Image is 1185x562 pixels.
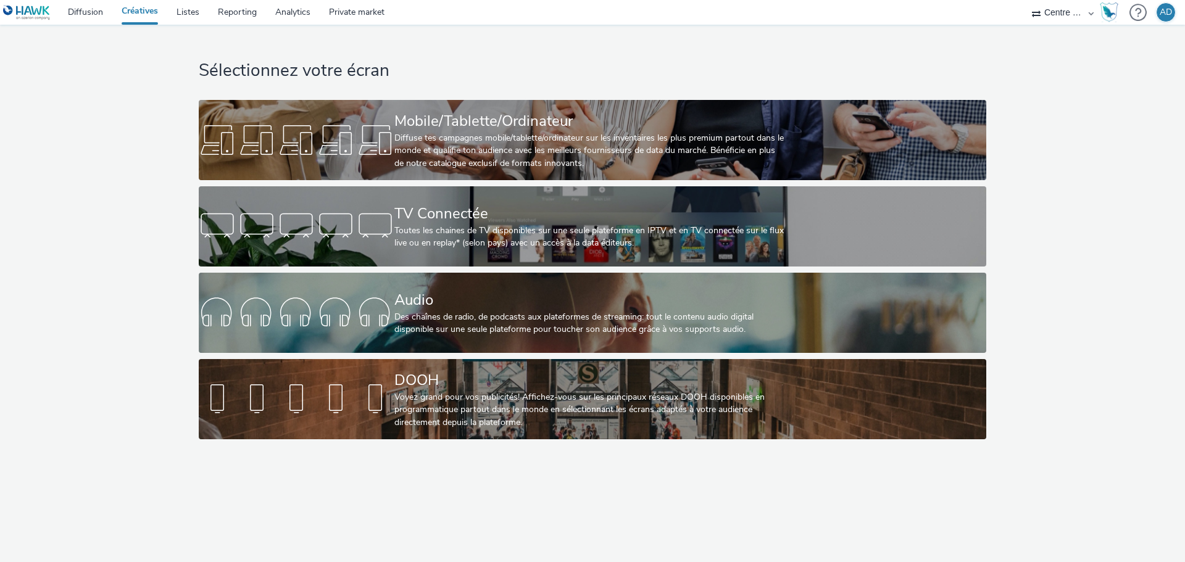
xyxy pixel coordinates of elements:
[199,59,986,83] h1: Sélectionnez votre écran
[1160,3,1172,22] div: AD
[199,359,986,439] a: DOOHVoyez grand pour vos publicités! Affichez-vous sur les principaux réseaux DOOH disponibles en...
[199,100,986,180] a: Mobile/Tablette/OrdinateurDiffuse tes campagnes mobile/tablette/ordinateur sur les inventaires le...
[1100,2,1118,22] img: Hawk Academy
[394,289,786,311] div: Audio
[1100,2,1123,22] a: Hawk Academy
[3,5,51,20] img: undefined Logo
[394,225,786,250] div: Toutes les chaines de TV disponibles sur une seule plateforme en IPTV et en TV connectée sur le f...
[199,186,986,267] a: TV ConnectéeToutes les chaines de TV disponibles sur une seule plateforme en IPTV et en TV connec...
[394,311,786,336] div: Des chaînes de radio, de podcasts aux plateformes de streaming: tout le contenu audio digital dis...
[394,370,786,391] div: DOOH
[394,110,786,132] div: Mobile/Tablette/Ordinateur
[394,203,786,225] div: TV Connectée
[394,391,786,429] div: Voyez grand pour vos publicités! Affichez-vous sur les principaux réseaux DOOH disponibles en pro...
[199,273,986,353] a: AudioDes chaînes de radio, de podcasts aux plateformes de streaming: tout le contenu audio digita...
[394,132,786,170] div: Diffuse tes campagnes mobile/tablette/ordinateur sur les inventaires les plus premium partout dan...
